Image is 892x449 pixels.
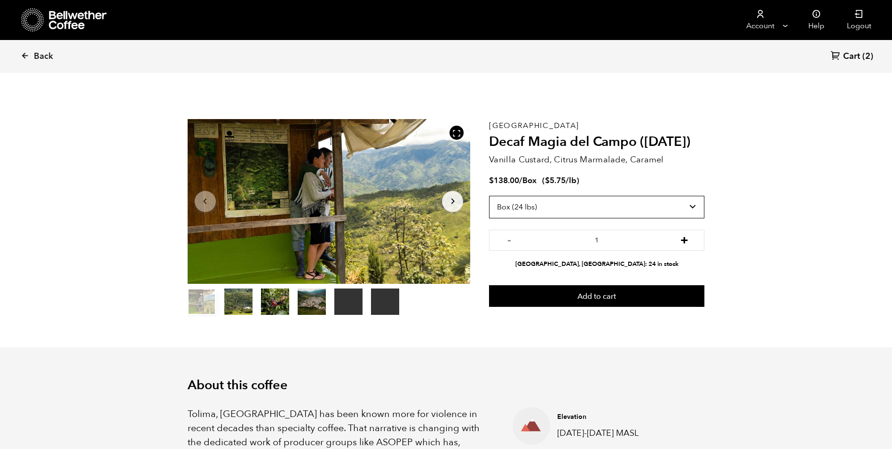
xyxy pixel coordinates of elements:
[489,175,519,186] bdi: 138.00
[489,175,494,186] span: $
[489,260,704,269] li: [GEOGRAPHIC_DATA], [GEOGRAPHIC_DATA]: 24 in stock
[831,50,873,63] a: Cart (2)
[522,175,537,186] span: Box
[542,175,579,186] span: ( )
[557,427,690,440] p: [DATE]-[DATE] MASL
[557,412,690,422] h4: Elevation
[188,378,705,393] h2: About this coffee
[371,289,399,315] video: Your browser does not support the video tag.
[34,51,53,62] span: Back
[843,51,860,62] span: Cart
[679,234,690,244] button: +
[503,234,515,244] button: -
[545,175,550,186] span: $
[489,285,704,307] button: Add to cart
[545,175,566,186] bdi: 5.75
[566,175,576,186] span: /lb
[489,134,704,150] h2: Decaf Magia del Campo ([DATE])
[489,153,704,166] p: Vanilla Custard, Citrus Marmalade, Caramel
[519,175,522,186] span: /
[862,51,873,62] span: (2)
[334,289,363,315] video: Your browser does not support the video tag.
